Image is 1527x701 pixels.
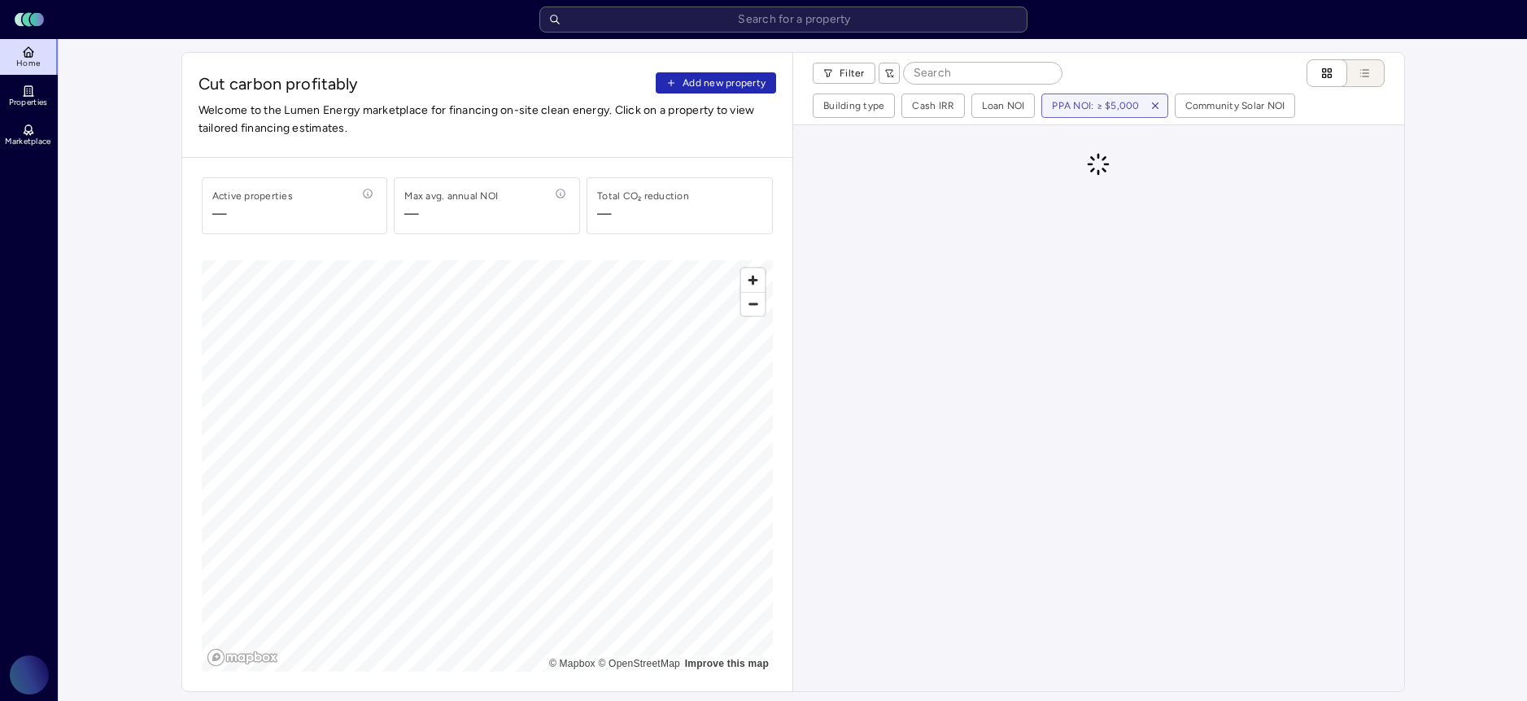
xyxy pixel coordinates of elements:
[813,63,875,84] button: Filter
[597,188,689,204] div: Total CO₂ reduction
[656,72,776,94] button: Add new property
[404,204,498,224] span: —
[1307,59,1347,87] button: Cards view
[823,98,884,114] div: Building type
[904,63,1062,84] input: Search
[597,204,612,224] div: —
[741,293,765,316] span: Zoom out
[982,98,1024,114] div: Loan NOI
[685,658,769,669] a: Map feedback
[199,102,777,137] span: Welcome to the Lumen Energy marketplace for financing on-site clean energy. Click on a property t...
[912,98,954,114] div: Cash IRR
[1331,59,1385,87] button: List view
[902,94,964,117] button: Cash IRR
[16,59,40,68] span: Home
[741,292,765,316] button: Zoom out
[5,137,50,146] span: Marketplace
[1042,94,1142,117] button: PPA NOI: ≥ $5,000
[741,268,765,292] button: Zoom in
[683,75,766,91] span: Add new property
[9,98,48,107] span: Properties
[1176,94,1295,117] button: Community Solar NOI
[539,7,1027,33] input: Search for a property
[199,72,650,95] span: Cut carbon profitably
[840,65,865,81] span: Filter
[404,188,498,204] div: Max avg. annual NOI
[549,658,596,669] a: Mapbox
[207,648,278,667] a: Mapbox logo
[814,94,894,117] button: Building type
[212,188,293,204] div: Active properties
[1185,98,1285,114] div: Community Solar NOI
[972,94,1034,117] button: Loan NOI
[598,658,680,669] a: OpenStreetMap
[212,204,293,224] span: —
[202,260,774,672] canvas: Map
[1052,98,1139,114] div: PPA NOI: ≥ $5,000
